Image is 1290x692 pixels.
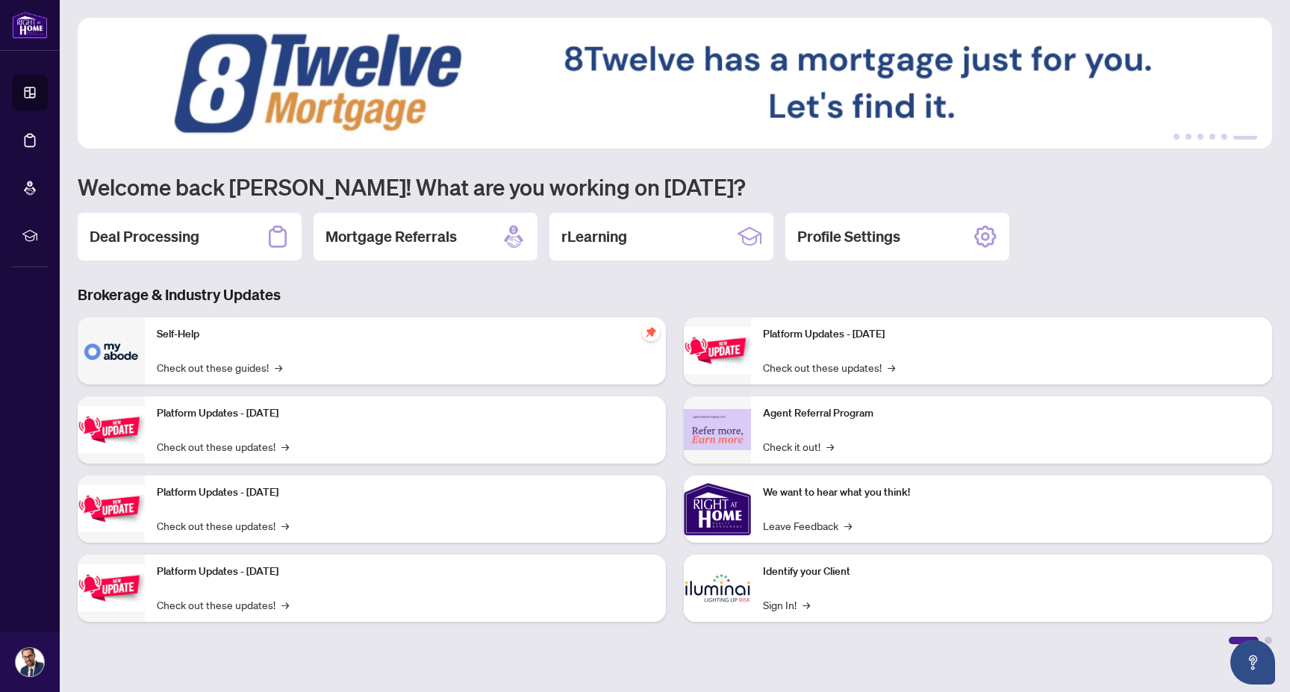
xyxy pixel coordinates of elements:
img: Platform Updates - June 23, 2025 [684,327,751,374]
h2: rLearning [561,226,627,247]
span: → [281,517,289,534]
h2: Deal Processing [90,226,199,247]
p: Agent Referral Program [763,405,1260,422]
img: Profile Icon [16,648,44,676]
a: Sign In!→ [763,596,810,613]
a: Check out these updates!→ [157,596,289,613]
p: Platform Updates - [DATE] [157,484,654,501]
span: → [888,359,895,375]
p: Self-Help [157,326,654,343]
button: 2 [1185,134,1191,140]
img: Identify your Client [684,555,751,622]
img: Self-Help [78,317,145,384]
h2: Profile Settings [797,226,900,247]
button: 5 [1221,134,1227,140]
p: We want to hear what you think! [763,484,1260,501]
p: Platform Updates - [DATE] [157,564,654,580]
span: → [275,359,282,375]
h3: Brokerage & Industry Updates [78,284,1272,305]
span: → [826,438,834,455]
button: 4 [1209,134,1215,140]
button: Open asap [1230,640,1275,685]
h2: Mortgage Referrals [325,226,457,247]
span: → [803,596,810,613]
img: Agent Referral Program [684,409,751,450]
img: Slide 5 [78,18,1272,149]
a: Check out these guides!→ [157,359,282,375]
img: logo [12,11,48,39]
button: 3 [1197,134,1203,140]
img: Platform Updates - September 16, 2025 [78,406,145,453]
img: Platform Updates - July 8, 2025 [78,564,145,611]
p: Platform Updates - [DATE] [157,405,654,422]
img: Platform Updates - July 21, 2025 [78,485,145,532]
span: → [281,438,289,455]
img: We want to hear what you think! [684,476,751,543]
span: → [281,596,289,613]
a: Check out these updates!→ [157,517,289,534]
a: Check out these updates!→ [763,359,895,375]
a: Check out these updates!→ [157,438,289,455]
button: 6 [1233,134,1257,140]
p: Identify your Client [763,564,1260,580]
button: 1 [1174,134,1180,140]
p: Platform Updates - [DATE] [763,326,1260,343]
h1: Welcome back [PERSON_NAME]! What are you working on [DATE]? [78,172,1272,201]
span: pushpin [642,323,660,341]
a: Check it out!→ [763,438,834,455]
span: → [844,517,852,534]
a: Leave Feedback→ [763,517,852,534]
